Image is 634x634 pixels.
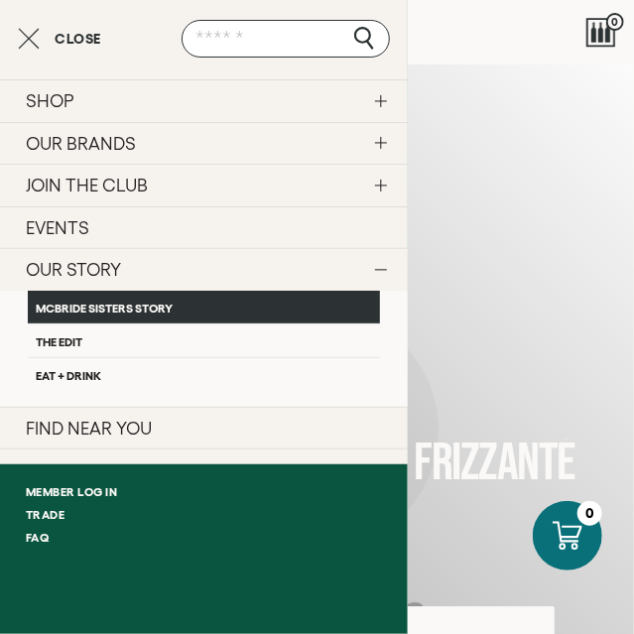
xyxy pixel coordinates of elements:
span: 0 [606,13,624,31]
div: 0 [577,501,602,526]
a: The Edit [28,323,380,357]
span: Close [55,32,101,46]
button: Close cart [18,27,101,51]
span: FRIZZANTé [414,431,575,495]
a: Eat + Drink [28,357,380,391]
a: McBride Sisters Story [28,291,380,323]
